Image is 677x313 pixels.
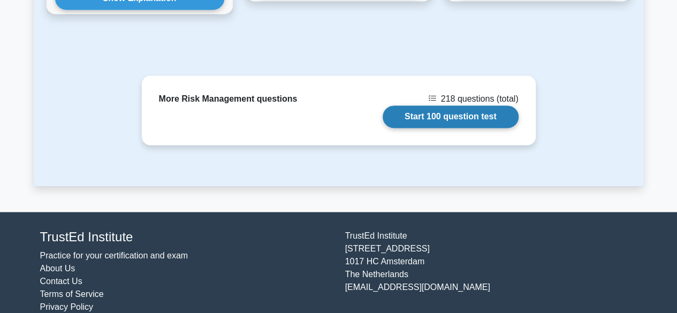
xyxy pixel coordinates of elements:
[40,229,332,245] h4: TrustEd Institute
[40,302,94,311] a: Privacy Policy
[339,229,644,313] div: TrustEd Institute [STREET_ADDRESS] 1017 HC Amsterdam The Netherlands [EMAIL_ADDRESS][DOMAIN_NAME]
[40,289,104,298] a: Terms of Service
[40,276,82,285] a: Contact Us
[383,105,519,128] a: Start 100 question test
[40,250,188,259] a: Practice for your certification and exam
[40,263,75,272] a: About Us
